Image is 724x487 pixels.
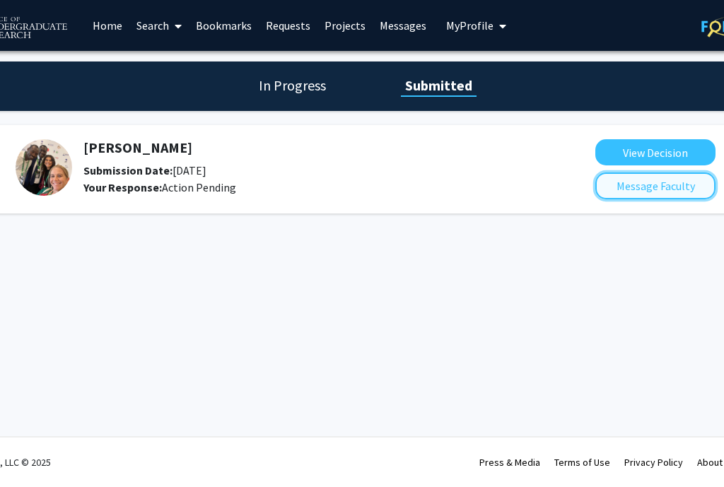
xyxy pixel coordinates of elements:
a: Projects [317,1,373,50]
h1: In Progress [255,76,330,95]
h5: [PERSON_NAME] [83,139,520,156]
button: Message Faculty [595,172,716,199]
span: My Profile [446,18,494,33]
a: About [697,456,723,469]
a: Messages [373,1,433,50]
a: Bookmarks [189,1,259,50]
a: Press & Media [479,456,540,469]
h1: Submitted [401,76,477,95]
a: Requests [259,1,317,50]
img: Profile Picture [16,139,72,196]
b: Submission Date: [83,163,173,177]
iframe: Chat [11,423,60,476]
a: Message Faculty [595,179,716,193]
button: View Decision [595,139,716,165]
a: Search [129,1,189,50]
div: [DATE] [83,162,520,179]
div: Action Pending [83,179,520,196]
a: Home [86,1,129,50]
a: Terms of Use [554,456,610,469]
a: Privacy Policy [624,456,683,469]
b: Your Response: [83,180,162,194]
